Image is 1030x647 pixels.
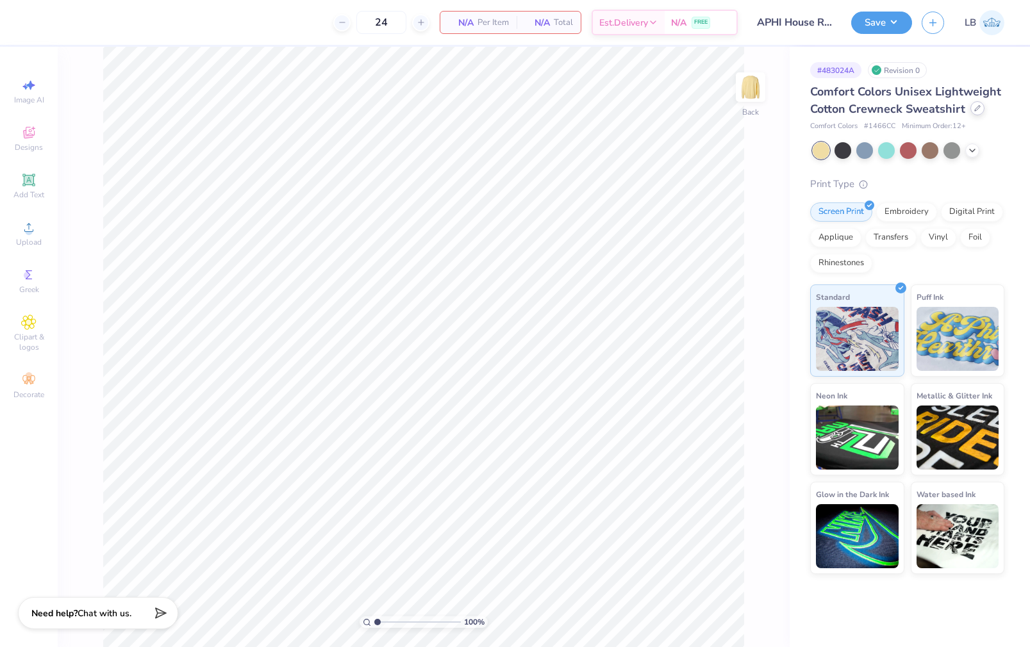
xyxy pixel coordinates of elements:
input: Untitled Design [747,10,842,35]
div: Screen Print [810,202,872,222]
img: Standard [816,307,899,371]
span: N/A [448,16,474,29]
img: Metallic & Glitter Ink [917,405,999,470]
div: Rhinestones [810,254,872,273]
img: Glow in the Dark Ink [816,504,899,568]
span: Glow in the Dark Ink [816,487,889,501]
span: Upload [16,237,42,247]
span: Standard [816,290,850,304]
div: Foil [960,228,990,247]
div: Back [742,106,759,118]
span: Puff Ink [917,290,943,304]
div: Vinyl [920,228,956,247]
span: Metallic & Glitter Ink [917,389,992,402]
div: Embroidery [876,202,937,222]
input: – – [356,11,406,34]
div: Transfers [865,228,917,247]
div: Revision 0 [868,62,927,78]
img: Back [738,74,763,100]
img: Neon Ink [816,405,899,470]
a: LB [965,10,1004,35]
img: Laken Brown [979,10,1004,35]
div: # 483024A [810,62,861,78]
span: Designs [15,142,43,152]
span: Water based Ink [917,487,976,501]
div: Digital Print [941,202,1003,222]
div: Print Type [810,177,1004,192]
span: N/A [524,16,550,29]
span: 100 % [464,616,485,628]
span: Clipart & logos [6,332,51,352]
span: # 1466CC [864,121,895,132]
span: Per Item [478,16,509,29]
div: Applique [810,228,861,247]
button: Save [851,12,912,34]
span: Chat with us. [78,607,131,619]
strong: Need help? [31,607,78,619]
span: Total [554,16,573,29]
img: Puff Ink [917,307,999,371]
span: Neon Ink [816,389,847,402]
span: LB [965,15,976,30]
span: FREE [694,18,708,27]
span: Greek [19,284,39,295]
span: N/A [671,16,686,29]
img: Water based Ink [917,504,999,568]
span: Minimum Order: 12 + [902,121,966,132]
span: Est. Delivery [599,16,648,29]
span: Comfort Colors Unisex Lightweight Cotton Crewneck Sweatshirt [810,84,1001,117]
span: Decorate [13,389,44,400]
span: Comfort Colors [810,121,858,132]
span: Image AI [14,95,44,105]
span: Add Text [13,190,44,200]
